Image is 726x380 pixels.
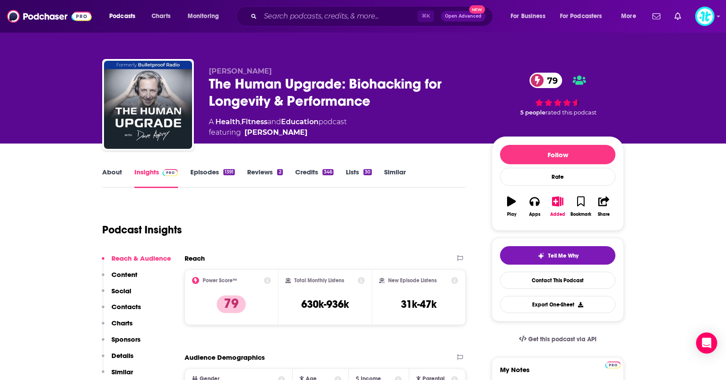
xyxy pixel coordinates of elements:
a: Reviews2 [247,168,282,188]
span: For Podcasters [560,10,602,22]
p: Social [111,287,131,295]
div: Open Intercom Messenger [696,332,717,354]
span: rated this podcast [545,109,596,116]
span: Open Advanced [445,14,482,18]
p: Details [111,351,133,360]
div: Added [550,212,565,217]
div: 2 [277,169,282,175]
a: Lists30 [346,168,372,188]
span: featuring [209,127,347,138]
h2: Power Score™ [203,277,237,284]
div: 79 5 peoplerated this podcast [492,67,624,122]
button: Details [102,351,133,368]
div: 346 [322,169,333,175]
div: 30 [363,169,372,175]
button: tell me why sparkleTell Me Why [500,246,615,265]
span: and [267,118,281,126]
button: open menu [504,9,556,23]
a: Show notifications dropdown [671,9,685,24]
a: Dave Asprey [244,127,307,138]
button: Reach & Audience [102,254,171,270]
img: The Human Upgrade: Biohacking for Longevity & Performance [104,61,192,149]
h3: 31k-47k [401,298,437,311]
button: open menu [554,9,615,23]
button: Bookmark [569,191,592,222]
img: Podchaser - Follow, Share and Rate Podcasts [7,8,92,25]
button: Sponsors [102,335,141,351]
button: Export One-Sheet [500,296,615,313]
button: Contacts [102,303,141,319]
p: Reach & Audience [111,254,171,262]
span: New [469,5,485,14]
button: Charts [102,319,133,335]
div: Bookmark [570,212,591,217]
button: Content [102,270,137,287]
span: ⌘ K [418,11,434,22]
h2: Audience Demographics [185,353,265,362]
p: Sponsors [111,335,141,343]
button: open menu [615,9,647,23]
div: 1391 [223,169,235,175]
button: Share [593,191,615,222]
a: Charts [146,9,176,23]
div: Play [507,212,516,217]
span: Logged in as ImpactTheory [695,7,715,26]
span: More [621,10,636,22]
div: A podcast [209,117,347,138]
img: Podchaser Pro [163,169,178,176]
span: Monitoring [188,10,219,22]
a: Get this podcast via API [512,328,604,350]
p: Content [111,270,137,279]
button: Added [546,191,569,222]
p: Contacts [111,303,141,311]
input: Search podcasts, credits, & more... [260,9,418,23]
a: Pro website [605,360,621,369]
button: Social [102,287,131,303]
a: Education [281,118,319,126]
a: Contact This Podcast [500,272,615,289]
div: Apps [529,212,541,217]
h2: New Episode Listens [388,277,437,284]
button: Show profile menu [695,7,715,26]
div: Share [598,212,610,217]
a: About [102,168,122,188]
img: tell me why sparkle [537,252,544,259]
span: Tell Me Why [548,252,578,259]
span: 79 [538,73,562,88]
button: open menu [181,9,230,23]
img: Podchaser Pro [605,362,621,369]
button: Play [500,191,523,222]
h2: Total Monthly Listens [294,277,344,284]
span: , [240,118,241,126]
img: User Profile [695,7,715,26]
button: Follow [500,145,615,164]
a: Show notifications dropdown [649,9,664,24]
span: 5 people [520,109,545,116]
a: Credits346 [295,168,333,188]
p: 79 [217,295,246,313]
span: Podcasts [109,10,135,22]
a: Health [215,118,240,126]
span: [PERSON_NAME] [209,67,272,75]
p: Similar [111,368,133,376]
div: Rate [500,168,615,186]
p: Charts [111,319,133,327]
button: open menu [103,9,147,23]
a: Fitness [241,118,267,126]
span: Get this podcast via API [528,336,596,343]
a: Episodes1391 [190,168,235,188]
h1: Podcast Insights [102,223,182,236]
div: Search podcasts, credits, & more... [244,6,501,26]
a: Similar [384,168,406,188]
h3: 630k-936k [301,298,349,311]
button: Apps [523,191,546,222]
a: InsightsPodchaser Pro [134,168,178,188]
span: Charts [152,10,170,22]
h2: Reach [185,254,205,262]
button: Open AdvancedNew [441,11,485,22]
a: 79 [530,73,562,88]
span: For Business [511,10,545,22]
